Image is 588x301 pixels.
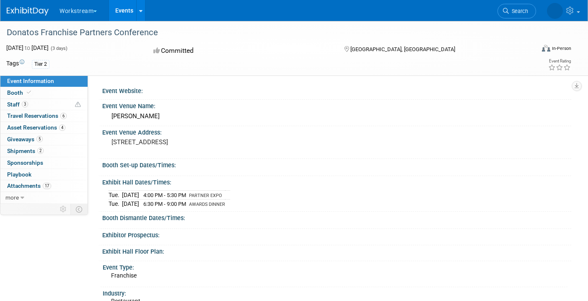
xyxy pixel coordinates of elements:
div: Exhibit Hall Floor Plan: [102,245,571,256]
td: Tue. [109,190,122,200]
span: Asset Reservations [7,124,65,131]
span: Franchise [111,272,137,279]
img: ExhibitDay [7,7,49,16]
span: Playbook [7,171,31,178]
span: 5 [36,136,43,142]
a: Event Information [0,75,88,87]
div: [PERSON_NAME] [109,110,565,123]
span: AWARDS DINNER [189,202,225,207]
a: Sponsorships [0,157,88,169]
td: [DATE] [122,200,139,208]
span: more [5,194,19,201]
span: Event Information [7,78,54,84]
div: Event Venue Name: [102,100,571,110]
span: 4 [59,125,65,131]
a: Giveaways5 [0,134,88,145]
div: Committed [151,44,331,58]
span: to [23,44,31,51]
span: Shipments [7,148,44,154]
pre: [STREET_ADDRESS] [111,138,288,146]
div: In-Person [552,45,571,52]
td: Tue. [109,200,122,208]
span: 17 [43,183,51,189]
span: Sponsorships [7,159,43,166]
span: [DATE] [DATE] [6,44,49,51]
div: Industry: [103,287,567,298]
span: Giveaways [7,136,43,143]
div: Event Venue Address: [102,126,571,137]
i: Booth reservation complete [27,90,31,95]
span: Attachments [7,182,51,189]
td: Tags [6,59,24,69]
img: Format-Inperson.png [542,45,550,52]
span: 3 [22,101,28,107]
a: Staff3 [0,99,88,110]
td: Toggle Event Tabs [71,204,88,215]
span: [GEOGRAPHIC_DATA], [GEOGRAPHIC_DATA] [350,46,455,52]
span: Search [509,8,528,14]
div: Donatos Franchise Partners Conference [4,25,523,40]
span: PARTNER EXPO [189,193,222,198]
span: 6 [60,113,67,119]
div: Exhibit Hall Dates/Times: [102,176,571,187]
td: Personalize Event Tab Strip [56,204,71,215]
td: [DATE] [122,190,139,200]
a: Booth [0,87,88,99]
span: 6:30 PM - 9:00 PM [143,201,186,207]
a: Attachments17 [0,180,88,192]
div: Exhibitor Prospectus: [102,229,571,239]
div: Booth Dismantle Dates/Times: [102,212,571,222]
div: Event Website: [102,85,571,95]
a: Asset Reservations4 [0,122,88,133]
a: Search [497,4,536,18]
span: Travel Reservations [7,112,67,119]
span: 4:00 PM - 5:30 PM [143,192,186,198]
div: Event Type: [103,261,567,272]
a: more [0,192,88,203]
a: Playbook [0,169,88,180]
span: Staff [7,101,28,108]
div: Booth Set-up Dates/Times: [102,159,571,169]
img: Lianna Louie [547,3,563,19]
span: Potential Scheduling Conflict -- at least one attendee is tagged in another overlapping event. [75,101,81,109]
a: Shipments2 [0,145,88,157]
div: Tier 2 [32,60,49,69]
a: Travel Reservations6 [0,110,88,122]
div: Event Rating [548,59,571,63]
span: 2 [37,148,44,154]
span: (3 days) [50,46,67,51]
span: Booth [7,89,33,96]
div: Event Format [487,44,571,56]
